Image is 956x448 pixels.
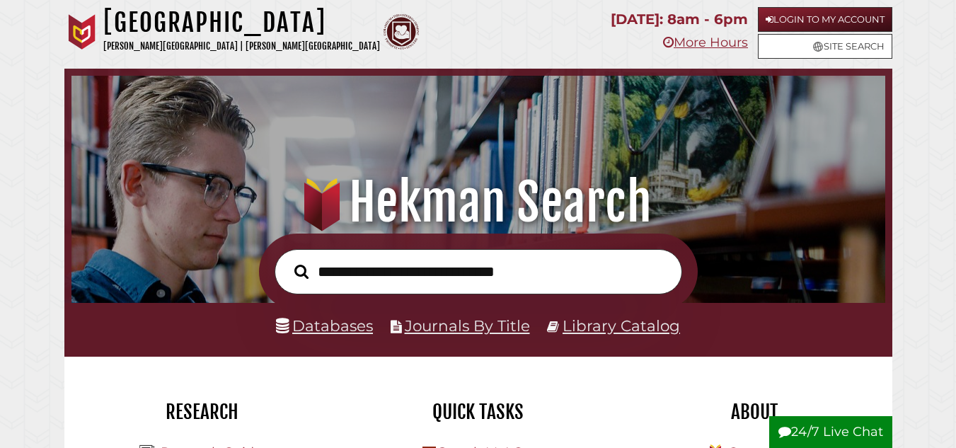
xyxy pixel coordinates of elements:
img: Calvin Theological Seminary [384,14,419,50]
button: Search [287,260,316,282]
h2: About [627,400,882,424]
h2: Quick Tasks [351,400,606,424]
h1: [GEOGRAPHIC_DATA] [103,7,380,38]
a: Library Catalog [563,316,680,335]
p: [DATE]: 8am - 6pm [611,7,748,32]
a: Site Search [758,34,892,59]
a: Databases [276,316,373,335]
h1: Hekman Search [86,171,871,234]
a: Login to My Account [758,7,892,32]
h2: Research [75,400,330,424]
i: Search [294,264,309,280]
a: More Hours [663,35,748,50]
img: Calvin University [64,14,100,50]
p: [PERSON_NAME][GEOGRAPHIC_DATA] | [PERSON_NAME][GEOGRAPHIC_DATA] [103,38,380,54]
a: Journals By Title [405,316,530,335]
